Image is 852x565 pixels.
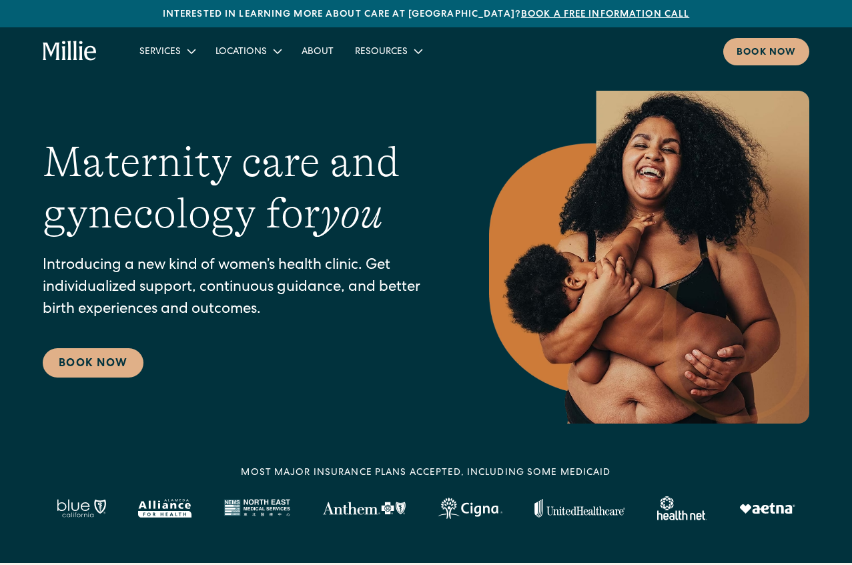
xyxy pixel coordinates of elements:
[139,45,181,59] div: Services
[438,498,502,519] img: Cigna logo
[224,499,290,518] img: North East Medical Services logo
[43,41,97,62] a: home
[57,499,106,518] img: Blue California logo
[43,137,436,239] h1: Maternity care and gynecology for
[657,496,707,520] img: Healthnet logo
[344,40,432,62] div: Resources
[322,502,406,515] img: Anthem Logo
[43,348,143,378] a: Book Now
[138,499,191,518] img: Alameda Alliance logo
[534,499,625,518] img: United Healthcare logo
[216,45,267,59] div: Locations
[43,255,436,322] p: Introducing a new kind of women’s health clinic. Get individualized support, continuous guidance,...
[489,91,809,424] img: Smiling mother with her baby in arms, celebrating body positivity and the nurturing bond of postp...
[291,40,344,62] a: About
[355,45,408,59] div: Resources
[205,40,291,62] div: Locations
[241,466,610,480] div: MOST MAJOR INSURANCE PLANS ACCEPTED, INCLUDING some MEDICAID
[739,503,795,514] img: Aetna logo
[320,189,383,237] em: you
[737,46,796,60] div: Book now
[723,38,809,65] a: Book now
[129,40,205,62] div: Services
[521,10,689,19] a: Book a free information call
